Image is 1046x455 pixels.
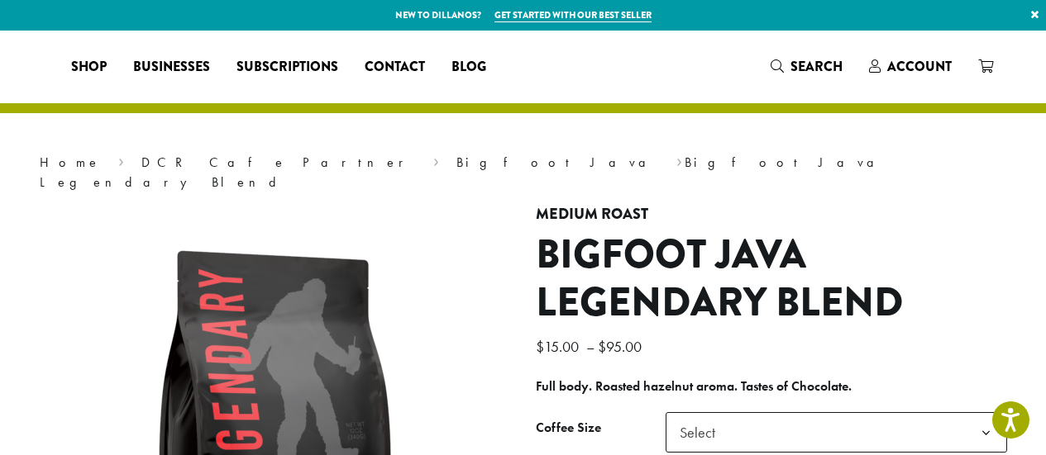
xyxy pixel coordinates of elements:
[494,8,652,22] a: Get started with our best seller
[536,337,544,356] span: $
[666,412,1007,453] span: Select
[790,57,843,76] span: Search
[887,57,952,76] span: Account
[58,54,120,80] a: Shop
[133,57,210,78] span: Businesses
[586,337,595,356] span: –
[236,57,338,78] span: Subscriptions
[536,416,666,440] label: Coffee Size
[536,377,852,395] b: Full body. Roasted hazelnut aroma. Tastes of Chocolate.
[451,57,486,78] span: Blog
[598,337,606,356] span: $
[71,57,107,78] span: Shop
[598,337,646,356] bdi: 95.00
[40,154,101,171] a: Home
[456,154,659,171] a: Bigfoot Java
[757,53,856,80] a: Search
[536,231,1007,326] h1: Bigfoot Java Legendary Blend
[141,154,415,171] a: DCR Cafe Partner
[536,206,1007,224] h4: Medium Roast
[40,153,1007,192] nav: Breadcrumb
[118,147,124,173] span: ›
[536,337,583,356] bdi: 15.00
[365,57,425,78] span: Contact
[676,147,682,173] span: ›
[433,147,439,173] span: ›
[673,416,732,448] span: Select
